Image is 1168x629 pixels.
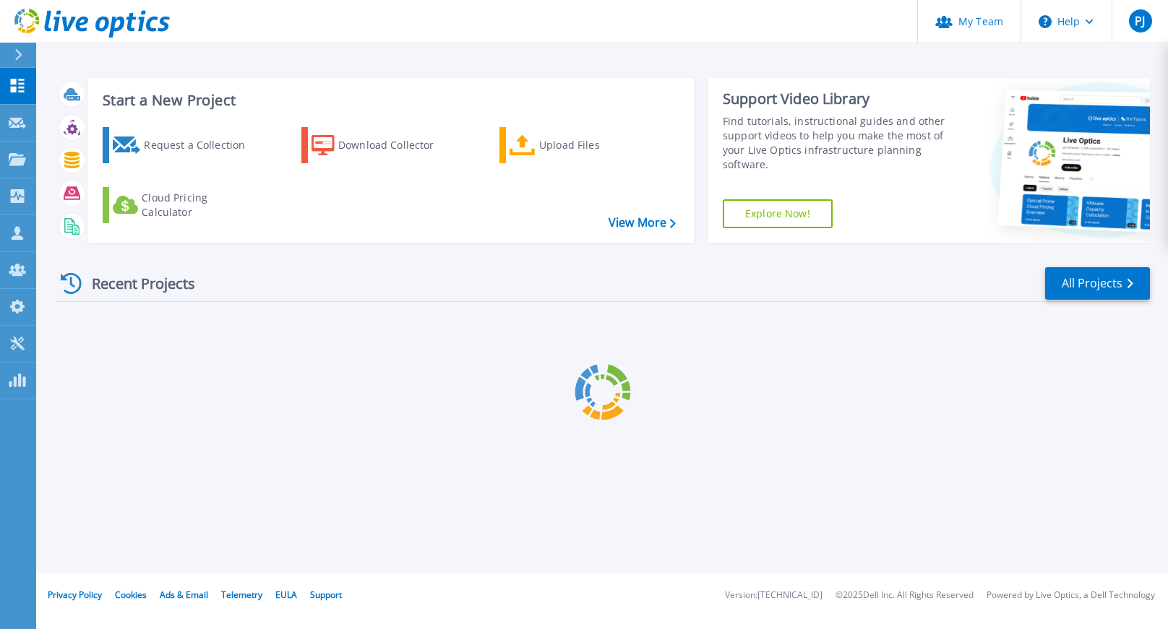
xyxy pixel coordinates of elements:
[144,131,259,160] div: Request a Collection
[338,131,454,160] div: Download Collector
[275,589,297,601] a: EULA
[142,191,257,220] div: Cloud Pricing Calculator
[723,199,833,228] a: Explore Now!
[310,589,342,601] a: Support
[609,216,676,230] a: View More
[56,266,215,301] div: Recent Projects
[987,591,1155,600] li: Powered by Live Optics, a Dell Technology
[725,591,823,600] li: Version: [TECHNICAL_ID]
[103,92,675,108] h3: Start a New Project
[103,127,264,163] a: Request a Collection
[836,591,974,600] li: © 2025 Dell Inc. All Rights Reserved
[499,127,661,163] a: Upload Files
[539,131,655,160] div: Upload Files
[48,589,102,601] a: Privacy Policy
[723,90,945,108] div: Support Video Library
[221,589,262,601] a: Telemetry
[103,187,264,223] a: Cloud Pricing Calculator
[1135,15,1145,27] span: PJ
[115,589,147,601] a: Cookies
[301,127,463,163] a: Download Collector
[160,589,208,601] a: Ads & Email
[1045,267,1150,300] a: All Projects
[723,114,945,172] div: Find tutorials, instructional guides and other support videos to help you make the most of your L...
